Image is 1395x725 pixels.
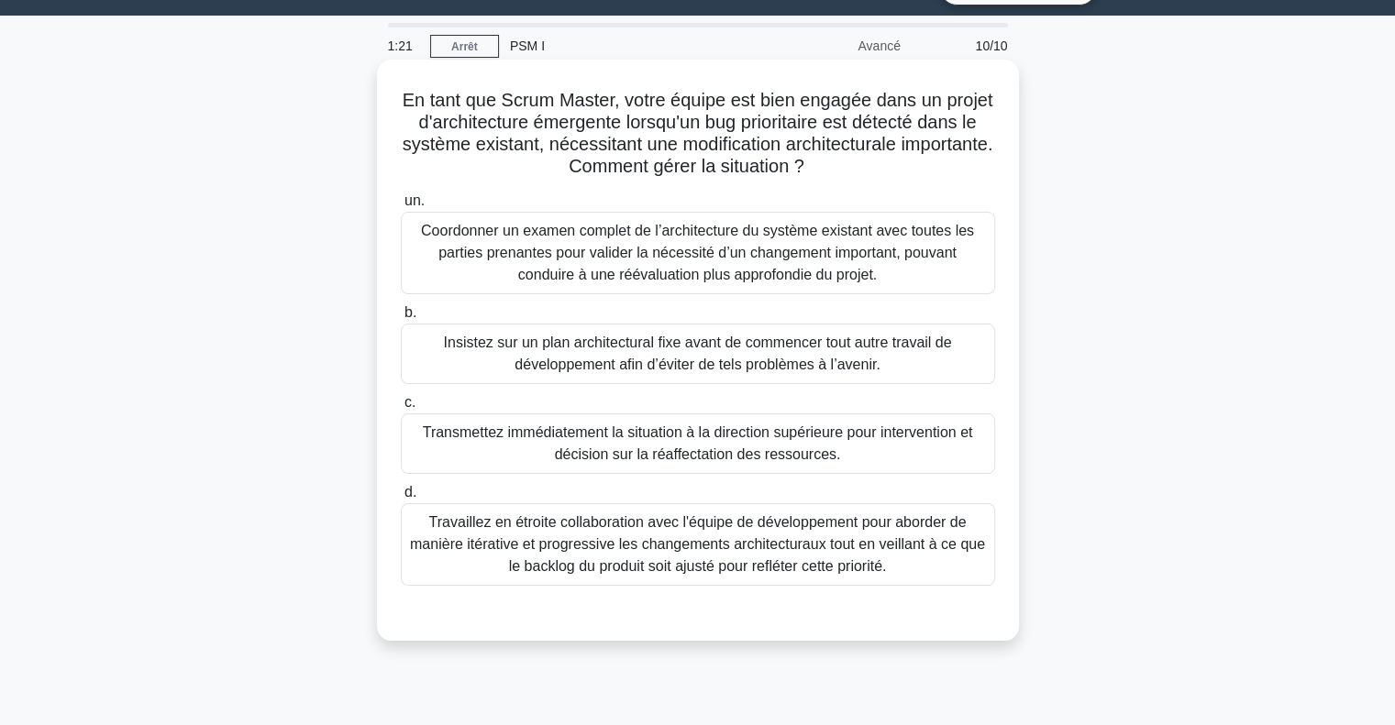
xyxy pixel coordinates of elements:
font: b. [404,304,416,320]
font: Arrêt [451,40,478,53]
font: d. [404,484,416,500]
font: c. [404,394,415,410]
font: Transmettez immédiatement la situation à la direction supérieure pour intervention et décision su... [423,424,973,462]
font: 10/10 [975,38,1007,53]
font: 1:21 [388,38,413,53]
font: Coordonner un examen complet de l’architecture du système existant avec toutes les parties prenan... [421,223,974,282]
font: En tant que Scrum Master, votre équipe est bien engagée dans un projet d'architecture émergente l... [403,90,993,176]
font: un. [404,192,425,208]
font: PSM I [510,38,545,53]
font: Insistez sur un plan architectural fixe avant de commencer tout autre travail de développement af... [443,335,951,372]
font: Avancé [858,38,900,53]
font: Travaillez en étroite collaboration avec l'équipe de développement pour aborder de manière itérat... [410,514,985,574]
a: Arrêt [430,35,499,58]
